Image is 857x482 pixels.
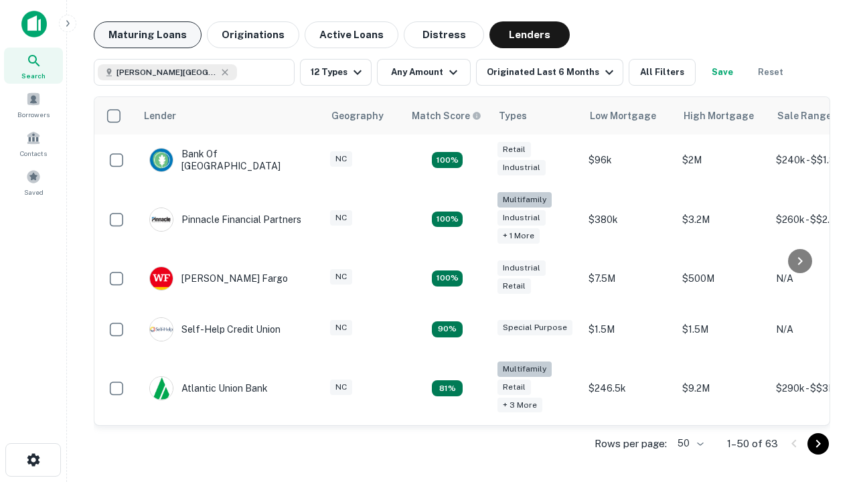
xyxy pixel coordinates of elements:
[491,97,582,135] th: Types
[4,164,63,200] a: Saved
[150,149,173,171] img: picture
[727,436,778,452] p: 1–50 of 63
[305,21,398,48] button: Active Loans
[377,59,471,86] button: Any Amount
[497,320,572,335] div: Special Purpose
[676,253,769,304] td: $500M
[497,398,542,413] div: + 3 more
[582,355,676,422] td: $246.5k
[749,59,792,86] button: Reset
[330,380,352,395] div: NC
[676,135,769,185] td: $2M
[672,434,706,453] div: 50
[582,135,676,185] td: $96k
[432,270,463,287] div: Matching Properties: 14, hasApolloMatch: undefined
[4,125,63,161] a: Contacts
[4,48,63,84] a: Search
[21,70,46,81] span: Search
[489,21,570,48] button: Lenders
[412,108,479,123] h6: Match Score
[499,108,527,124] div: Types
[497,160,546,175] div: Industrial
[21,11,47,37] img: capitalize-icon.png
[4,86,63,123] a: Borrowers
[150,267,173,290] img: picture
[116,66,217,78] span: [PERSON_NAME][GEOGRAPHIC_DATA], [GEOGRAPHIC_DATA]
[497,260,546,276] div: Industrial
[330,269,352,285] div: NC
[497,278,531,294] div: Retail
[497,192,552,208] div: Multifamily
[582,97,676,135] th: Low Mortgage
[582,253,676,304] td: $7.5M
[807,433,829,455] button: Go to next page
[300,59,372,86] button: 12 Types
[595,436,667,452] p: Rows per page:
[487,64,617,80] div: Originated Last 6 Months
[676,355,769,422] td: $9.2M
[497,361,552,377] div: Multifamily
[432,212,463,228] div: Matching Properties: 22, hasApolloMatch: undefined
[149,266,288,291] div: [PERSON_NAME] Fargo
[150,318,173,341] img: picture
[497,228,540,244] div: + 1 more
[404,97,491,135] th: Capitalize uses an advanced AI algorithm to match your search with the best lender. The match sco...
[149,208,301,232] div: Pinnacle Financial Partners
[331,108,384,124] div: Geography
[497,142,531,157] div: Retail
[149,317,281,341] div: Self-help Credit Union
[432,321,463,337] div: Matching Properties: 11, hasApolloMatch: undefined
[684,108,754,124] div: High Mortgage
[701,59,744,86] button: Save your search to get updates of matches that match your search criteria.
[590,108,656,124] div: Low Mortgage
[432,152,463,168] div: Matching Properties: 15, hasApolloMatch: undefined
[24,187,44,197] span: Saved
[149,148,310,172] div: Bank Of [GEOGRAPHIC_DATA]
[582,304,676,355] td: $1.5M
[207,21,299,48] button: Originations
[17,109,50,120] span: Borrowers
[149,376,268,400] div: Atlantic Union Bank
[777,108,832,124] div: Sale Range
[582,185,676,253] td: $380k
[330,210,352,226] div: NC
[330,320,352,335] div: NC
[144,108,176,124] div: Lender
[497,210,546,226] div: Industrial
[94,21,202,48] button: Maturing Loans
[676,304,769,355] td: $1.5M
[676,97,769,135] th: High Mortgage
[136,97,323,135] th: Lender
[150,377,173,400] img: picture
[323,97,404,135] th: Geography
[676,185,769,253] td: $3.2M
[330,151,352,167] div: NC
[412,108,481,123] div: Capitalize uses an advanced AI algorithm to match your search with the best lender. The match sco...
[629,59,696,86] button: All Filters
[432,380,463,396] div: Matching Properties: 10, hasApolloMatch: undefined
[790,375,857,439] iframe: Chat Widget
[150,208,173,231] img: picture
[20,148,47,159] span: Contacts
[476,59,623,86] button: Originated Last 6 Months
[404,21,484,48] button: Distress
[497,380,531,395] div: Retail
